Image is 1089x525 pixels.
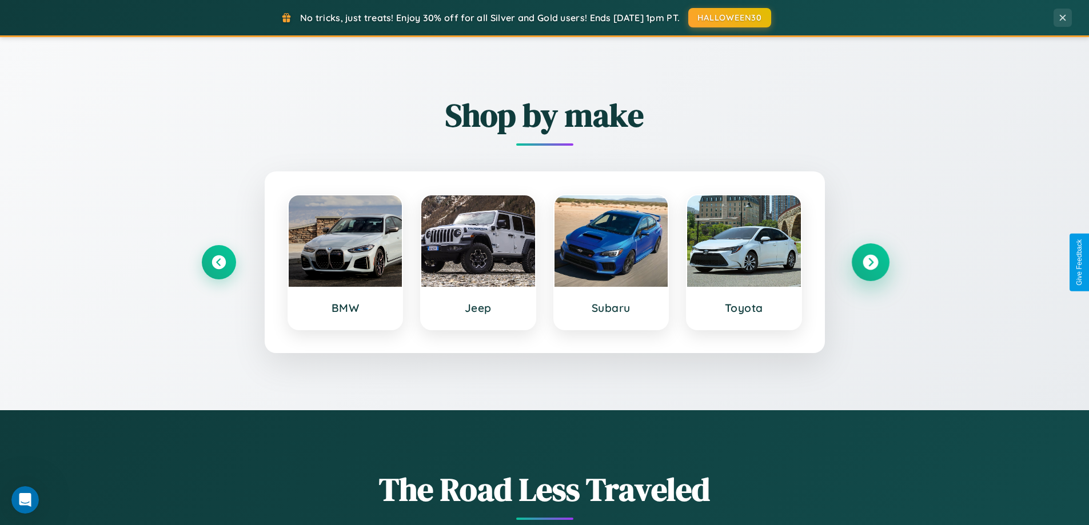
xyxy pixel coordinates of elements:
iframe: Intercom live chat [11,486,39,514]
h2: Shop by make [202,93,888,137]
button: HALLOWEEN30 [688,8,771,27]
h3: Subaru [566,301,657,315]
div: Give Feedback [1075,239,1083,286]
h1: The Road Less Traveled [202,467,888,511]
span: No tricks, just treats! Enjoy 30% off for all Silver and Gold users! Ends [DATE] 1pm PT. [300,12,680,23]
h3: Toyota [699,301,789,315]
h3: Jeep [433,301,524,315]
h3: BMW [300,301,391,315]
